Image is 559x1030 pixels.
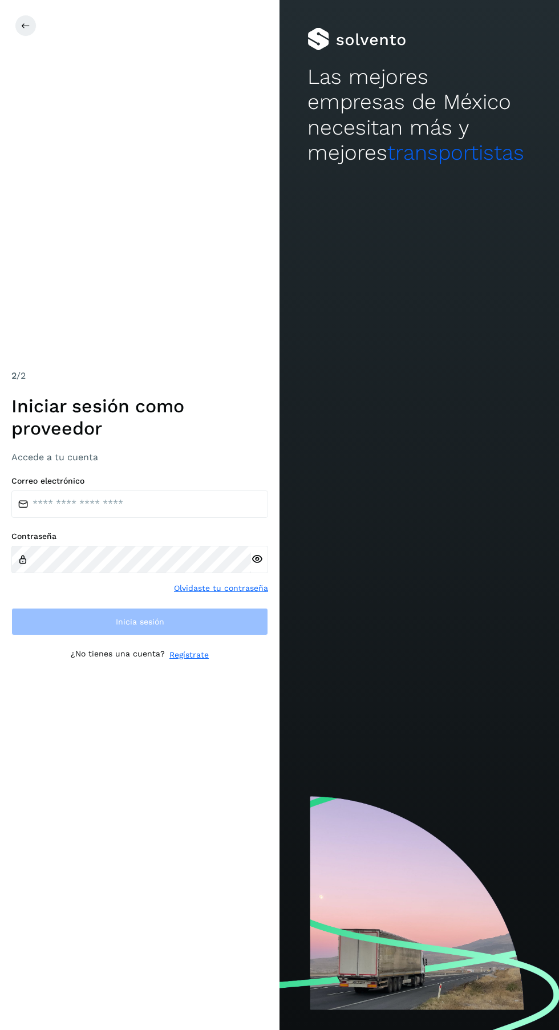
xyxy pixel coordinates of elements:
[11,476,268,486] label: Correo electrónico
[11,369,268,383] div: /2
[71,649,165,661] p: ¿No tienes una cuenta?
[11,370,17,381] span: 2
[11,532,268,541] label: Contraseña
[307,64,531,166] h2: Las mejores empresas de México necesitan más y mejores
[387,140,524,165] span: transportistas
[169,649,209,661] a: Regístrate
[11,395,268,439] h1: Iniciar sesión como proveedor
[11,452,268,463] h3: Accede a tu cuenta
[116,618,164,626] span: Inicia sesión
[11,608,268,635] button: Inicia sesión
[174,582,268,594] a: Olvidaste tu contraseña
